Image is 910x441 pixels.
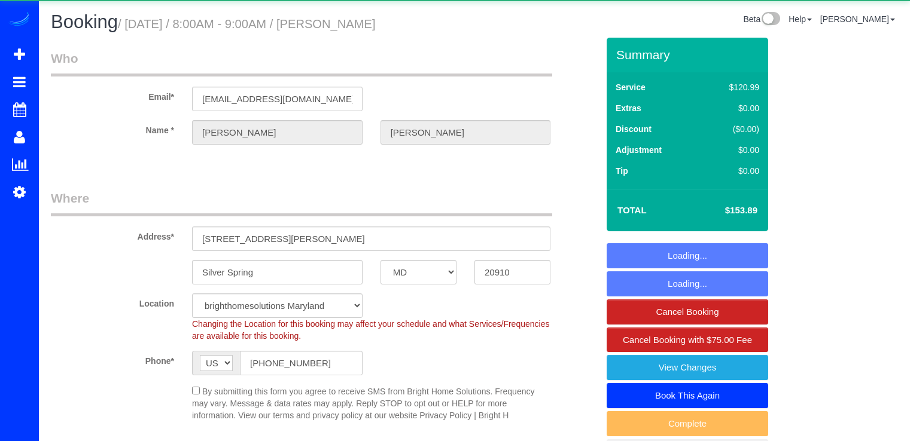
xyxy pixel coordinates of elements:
[616,81,646,93] label: Service
[118,17,376,30] small: / [DATE] / 8:00AM - 9:00AM / [PERSON_NAME]
[704,81,759,93] div: $120.99
[192,319,549,341] span: Changing the Location for this booking may affect your schedule and what Services/Frequencies are...
[616,165,628,177] label: Tip
[240,351,363,375] input: Phone*
[42,226,183,243] label: Address*
[607,327,768,353] a: Cancel Booking with $75.00 Fee
[704,144,759,156] div: $0.00
[607,383,768,408] a: Book This Again
[51,189,552,216] legend: Where
[789,14,812,24] a: Help
[42,351,183,367] label: Phone*
[616,123,652,135] label: Discount
[623,335,752,345] span: Cancel Booking with $75.00 Fee
[617,205,647,215] strong: Total
[51,11,118,32] span: Booking
[607,299,768,324] a: Cancel Booking
[704,102,759,114] div: $0.00
[820,14,895,24] a: [PERSON_NAME]
[192,387,534,420] span: By submitting this form you agree to receive SMS from Bright Home Solutions. Frequency may vary. ...
[616,102,641,114] label: Extras
[51,50,552,76] legend: Who
[616,144,662,156] label: Adjustment
[192,260,363,284] input: City*
[42,87,183,103] label: Email*
[760,12,780,27] img: New interface
[474,260,550,284] input: Zip Code*
[743,14,780,24] a: Beta
[192,120,363,145] input: First Name*
[704,165,759,177] div: $0.00
[607,355,768,380] a: View Changes
[42,120,183,136] label: Name *
[192,87,363,111] input: Email*
[689,206,757,216] h4: $153.89
[381,120,551,145] input: Last Name*
[42,293,183,310] label: Location
[704,123,759,135] div: ($0.00)
[616,48,762,62] h3: Summary
[7,12,31,29] img: Automaid Logo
